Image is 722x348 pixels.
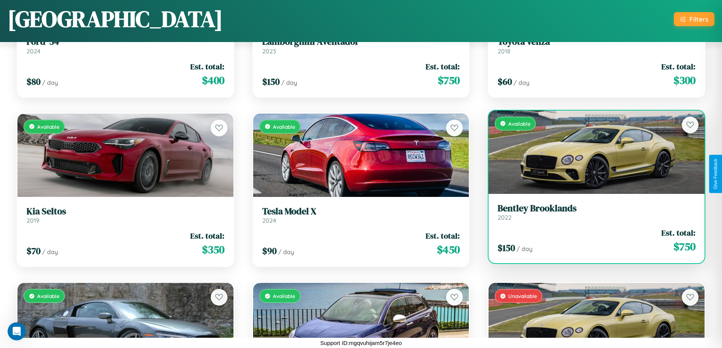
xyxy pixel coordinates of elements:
[661,61,695,72] span: Est. total:
[498,203,695,214] h3: Bentley Brooklands
[498,47,511,55] span: 2018
[514,79,529,86] span: / day
[27,36,224,47] h3: Ford '34
[8,322,26,340] iframe: Intercom live chat
[689,15,708,23] div: Filters
[37,293,60,299] span: Available
[281,79,297,86] span: / day
[278,248,294,256] span: / day
[498,75,512,88] span: $ 60
[273,123,295,130] span: Available
[713,159,718,189] div: Give Feedback
[438,73,460,88] span: $ 750
[661,227,695,238] span: Est. total:
[190,61,224,72] span: Est. total:
[498,214,512,221] span: 2022
[273,293,295,299] span: Available
[262,217,276,224] span: 2024
[27,75,41,88] span: $ 80
[673,73,695,88] span: $ 300
[262,36,460,55] a: Lamborghini Aventador2023
[262,245,277,257] span: $ 90
[27,245,41,257] span: $ 70
[202,73,224,88] span: $ 400
[27,47,41,55] span: 2024
[498,203,695,222] a: Bentley Brooklands2022
[190,230,224,241] span: Est. total:
[262,206,460,225] a: Tesla Model X2024
[320,338,402,348] p: Support ID: mgqvuhijam5r7je4eo
[498,36,695,55] a: Toyota Venza2018
[426,61,460,72] span: Est. total:
[42,79,58,86] span: / day
[202,242,224,257] span: $ 350
[27,206,224,217] h3: Kia Seltos
[508,120,531,127] span: Available
[508,293,537,299] span: Unavailable
[498,242,515,254] span: $ 150
[498,36,695,47] h3: Toyota Venza
[262,36,460,47] h3: Lamborghini Aventador
[27,206,224,225] a: Kia Seltos2019
[262,206,460,217] h3: Tesla Model X
[262,75,280,88] span: $ 150
[517,245,532,253] span: / day
[673,239,695,254] span: $ 750
[674,12,714,26] button: Filters
[8,3,223,34] h1: [GEOGRAPHIC_DATA]
[27,217,39,224] span: 2019
[437,242,460,257] span: $ 450
[27,36,224,55] a: Ford '342024
[262,47,276,55] span: 2023
[426,230,460,241] span: Est. total:
[42,248,58,256] span: / day
[37,123,60,130] span: Available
